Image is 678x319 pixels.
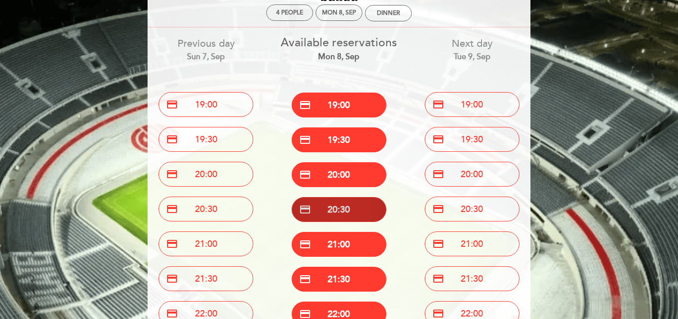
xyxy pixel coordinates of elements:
button: credit_card 21:30 [425,266,519,291]
span: credit_card [432,168,444,180]
button: credit_card 19:00 [159,92,253,117]
span: credit_card [432,203,444,215]
div: Available reservations [280,35,398,63]
button: credit_card 21:30 [159,266,253,291]
button: credit_card 19:30 [292,127,386,152]
button: credit_card 19:00 [425,92,519,117]
button: credit_card 21:00 [425,231,519,256]
div: Tue 9, Sep [413,51,531,63]
span: credit_card [432,273,444,285]
span: credit_card [432,99,444,110]
span: credit_card [166,99,178,110]
span: credit_card [166,273,178,285]
button: credit_card 19:00 [292,93,386,117]
span: credit_card [166,203,178,215]
span: credit_card [432,133,444,145]
div: Previous day [147,37,265,62]
button: credit_card 20:30 [159,197,253,221]
button: credit_card 20:00 [292,162,386,187]
span: credit_card [166,238,178,250]
span: credit_card [166,168,178,180]
div: Sun 7, Sep [147,51,265,63]
button: credit_card 21:30 [292,267,386,292]
button: credit_card 21:00 [159,231,253,256]
span: credit_card [299,169,311,181]
button: credit_card 20:00 [159,162,253,187]
button: credit_card 19:30 [159,127,253,152]
span: 4 people [276,9,303,16]
span: credit_card [299,238,311,250]
div: Dinner [377,9,400,17]
span: credit_card [299,99,311,111]
button: credit_card 21:00 [292,232,386,257]
div: Mon 8, Sep [280,51,398,63]
span: credit_card [299,204,311,215]
button: credit_card 20:00 [425,162,519,187]
button: credit_card 20:30 [425,197,519,221]
button: credit_card 20:30 [292,197,386,222]
span: credit_card [432,238,444,250]
div: Mon 8, Sep [322,9,356,16]
span: credit_card [299,273,311,285]
div: Next day [413,37,531,62]
span: credit_card [299,134,311,146]
span: credit_card [166,133,178,145]
button: credit_card 19:30 [425,127,519,152]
